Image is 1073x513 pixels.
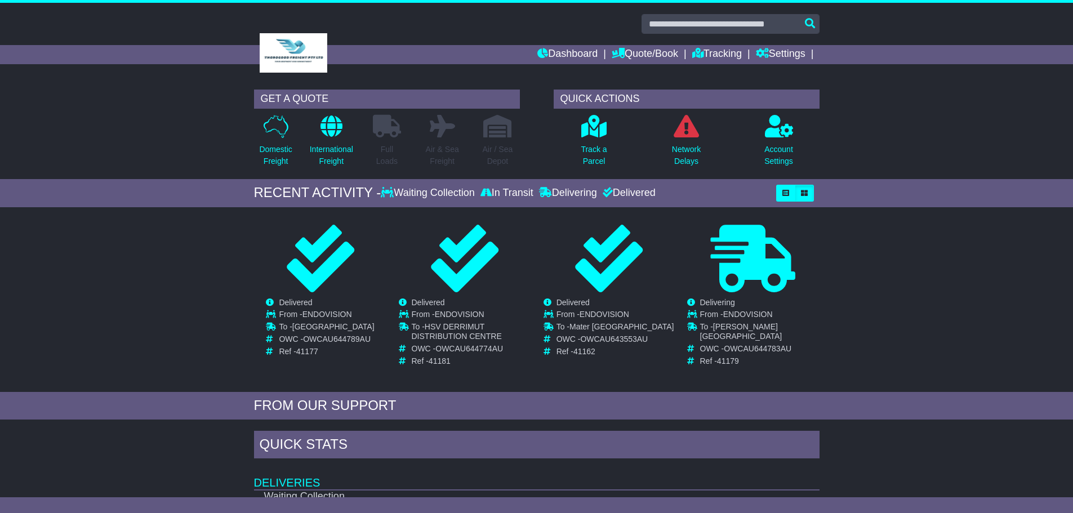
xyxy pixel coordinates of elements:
div: In Transit [478,187,536,199]
p: Network Delays [672,144,701,167]
a: Quote/Book [612,45,678,64]
p: Air & Sea Freight [426,144,459,167]
p: International Freight [310,144,353,167]
span: ENDOVISION [302,310,352,319]
span: OWCAU644789AU [303,334,371,344]
span: OWCAU644774AU [435,344,503,353]
div: Waiting Collection [381,187,477,199]
p: Full Loads [373,144,401,167]
span: Delivered [412,298,445,307]
p: Domestic Freight [259,144,292,167]
td: From - [279,310,374,322]
span: 41162 [573,347,595,356]
span: ENDOVISION [723,310,773,319]
a: Track aParcel [580,114,607,173]
div: GET A QUOTE [254,90,520,109]
span: [GEOGRAPHIC_DATA] [292,322,375,331]
span: Delivered [556,298,590,307]
p: Account Settings [764,144,793,167]
div: Delivering [536,187,600,199]
span: Delivering [700,298,735,307]
span: HSV DERRIMUT DISTRIBUTION CENTRE [412,322,502,341]
td: From - [700,310,819,322]
td: From - [412,310,531,322]
span: ENDOVISION [580,310,629,319]
td: Ref - [556,347,674,356]
a: InternationalFreight [309,114,354,173]
span: 41181 [429,356,451,365]
span: 41179 [717,356,739,365]
td: OWC - [700,344,819,356]
a: Tracking [692,45,742,64]
span: 41177 [296,347,318,356]
td: To - [412,322,531,344]
td: OWC - [279,334,374,347]
td: To - [556,322,674,334]
div: FROM OUR SUPPORT [254,398,820,414]
p: Air / Sea Depot [483,144,513,167]
td: Ref - [279,347,374,356]
td: Ref - [700,356,819,366]
div: Quick Stats [254,431,820,461]
td: OWC - [556,334,674,347]
td: Deliveries [254,461,820,490]
div: RECENT ACTIVITY - [254,185,381,201]
span: [PERSON_NAME][GEOGRAPHIC_DATA] [700,322,782,341]
span: ENDOVISION [435,310,484,319]
div: Delivered [600,187,656,199]
p: Track a Parcel [581,144,607,167]
div: QUICK ACTIONS [554,90,820,109]
span: OWCAU643553AU [580,334,648,344]
a: Settings [756,45,805,64]
td: Ref - [412,356,531,366]
a: NetworkDelays [671,114,701,173]
td: From - [556,310,674,322]
span: Delivered [279,298,312,307]
span: Mater [GEOGRAPHIC_DATA] [569,322,674,331]
span: OWCAU644783AU [724,344,791,353]
td: Waiting Collection [254,490,674,503]
td: To - [700,322,819,344]
a: AccountSettings [764,114,794,173]
a: DomesticFreight [259,114,292,173]
td: OWC - [412,344,531,356]
a: Dashboard [537,45,598,64]
td: To - [279,322,374,334]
